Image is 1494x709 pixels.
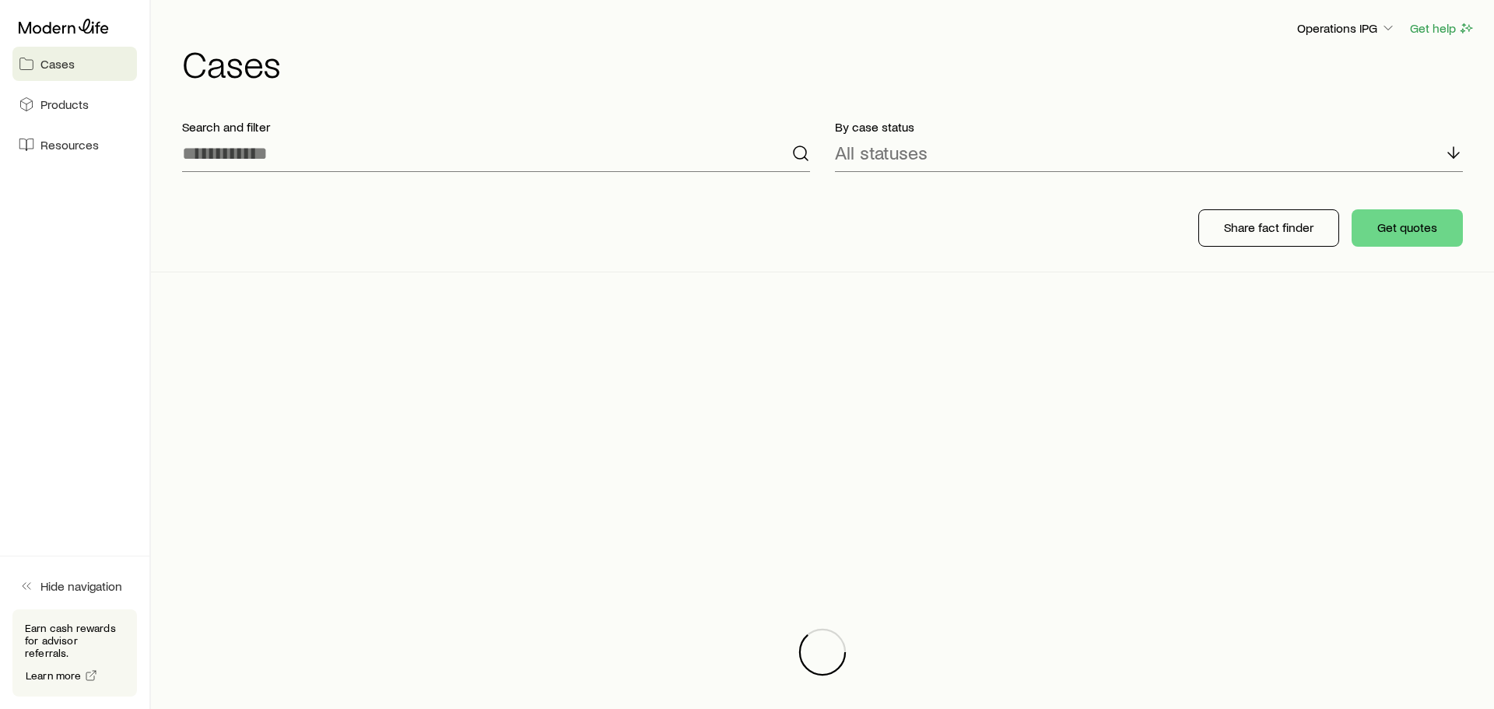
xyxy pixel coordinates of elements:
span: Learn more [26,670,82,681]
p: Share fact finder [1224,219,1313,235]
button: Share fact finder [1198,209,1339,247]
p: By case status [835,119,1463,135]
p: Search and filter [182,119,810,135]
a: Products [12,87,137,121]
a: Resources [12,128,137,162]
a: Cases [12,47,137,81]
button: Operations IPG [1296,19,1397,38]
button: Hide navigation [12,569,137,603]
button: Get quotes [1352,209,1463,247]
p: Earn cash rewards for advisor referrals. [25,622,124,659]
p: All statuses [835,142,928,163]
span: Products [40,97,89,112]
span: Resources [40,137,99,153]
button: Get help [1409,19,1475,37]
span: Cases [40,56,75,72]
p: Operations IPG [1297,20,1396,36]
div: Earn cash rewards for advisor referrals.Learn more [12,609,137,697]
h1: Cases [182,44,1475,82]
span: Hide navigation [40,578,122,594]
